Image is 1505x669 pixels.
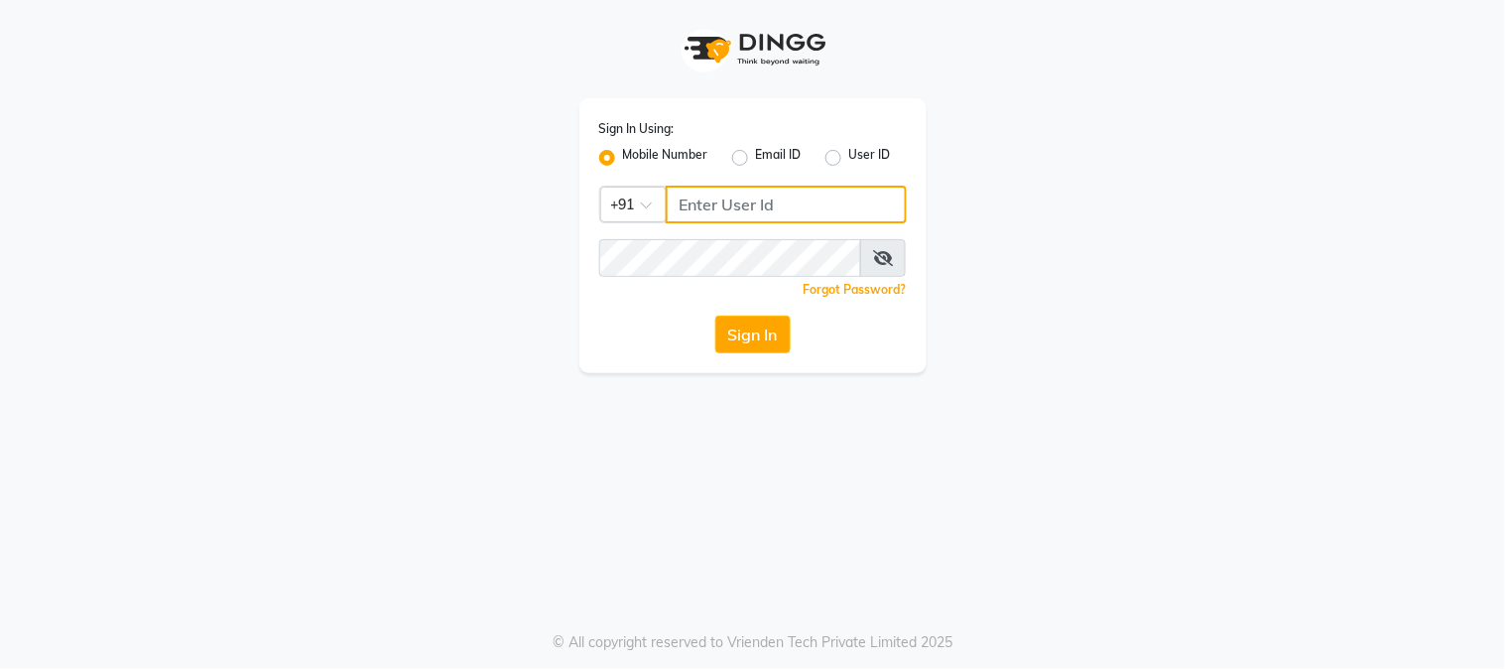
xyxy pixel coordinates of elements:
input: Username [666,186,907,223]
img: logo1.svg [674,20,832,78]
button: Sign In [715,316,791,353]
input: Username [599,239,862,277]
label: Mobile Number [623,146,708,170]
a: Forgot Password? [804,282,907,297]
label: Email ID [756,146,802,170]
label: Sign In Using: [599,120,675,138]
label: User ID [849,146,891,170]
